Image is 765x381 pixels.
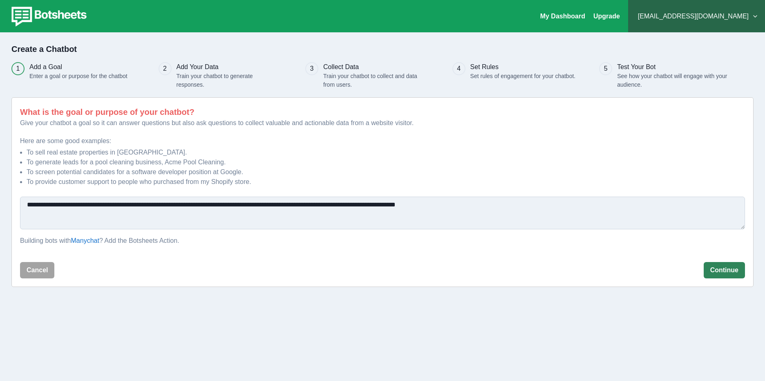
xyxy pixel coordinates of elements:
[177,62,282,72] h3: Add Your Data
[177,72,282,89] p: Train your chatbot to generate responses.
[7,5,89,28] img: botsheets-logo.png
[310,64,314,74] div: 3
[71,237,99,244] a: Manychat
[617,72,733,89] p: See how your chatbot will engage with your audience.
[470,62,576,72] h3: Set Rules
[27,167,745,177] li: To screen potential candidates for a software developer position at Google.
[29,72,127,81] p: Enter a goal or purpose for the chatbot
[11,62,754,89] div: Progress
[20,136,745,146] p: Here are some good examples:
[27,148,745,157] li: To sell real estate properties in [GEOGRAPHIC_DATA].
[593,13,620,20] a: Upgrade
[29,62,127,72] h3: Add a Goal
[540,13,585,20] a: My Dashboard
[27,177,745,187] li: To provide customer support to people who purchased from my Shopify store.
[470,72,576,81] p: Set rules of engagement for your chatbot.
[617,62,733,72] h3: Test Your Bot
[163,64,167,74] div: 2
[27,157,745,167] li: To generate leads for a pool cleaning business, Acme Pool Cleaning.
[20,106,745,118] p: What is the goal or purpose of your chatbot?
[20,236,745,246] p: Building bots with ? Add the Botsheets Action.
[604,64,608,74] div: 5
[323,72,429,89] p: Train your chatbot to collect and data from users.
[457,64,461,74] div: 4
[704,262,745,278] button: Continue
[11,44,754,54] h2: Create a Chatbot
[635,8,758,25] button: [EMAIL_ADDRESS][DOMAIN_NAME]
[20,118,745,128] p: Give your chatbot a goal so it can answer questions but also ask questions to collect valuable an...
[16,64,20,74] div: 1
[20,262,54,278] button: Cancel
[323,62,429,72] h3: Collect Data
